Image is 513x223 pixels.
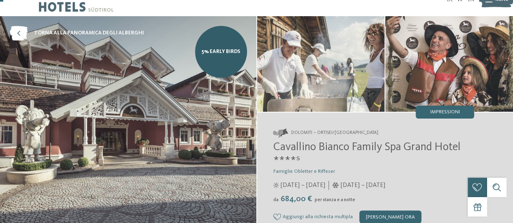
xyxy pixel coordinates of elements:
span: [DATE] – [DATE] [341,181,385,190]
i: Orari d'apertura estate [273,183,279,188]
span: [DATE] – [DATE] [281,181,325,190]
span: per stanza e a notte [315,198,355,202]
span: da [273,198,279,202]
span: torna alla panoramica degli alberghi [34,30,144,37]
i: Orari d'apertura inverno [332,183,339,188]
span: Impressioni [430,110,460,115]
span: 5% Early Birds [202,48,240,55]
a: torna alla panoramica degli alberghi [10,26,144,40]
span: Cavallino Bianco Family Spa Grand Hotel ****ˢ [273,142,461,167]
img: Nel family hotel a Ortisei i vostri desideri diventeranno realtà [257,16,385,112]
span: Dolomiti – Ortisei/[GEOGRAPHIC_DATA] [291,130,378,136]
span: Aggiungi alla richiesta multipla [283,214,353,220]
span: 684,00 € [279,195,314,203]
a: 5% Early Birds [195,26,247,78]
span: Famiglie Obletter e Riffeser [273,169,335,174]
img: Nel family hotel a Ortisei i vostri desideri diventeranno realtà [385,16,513,112]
